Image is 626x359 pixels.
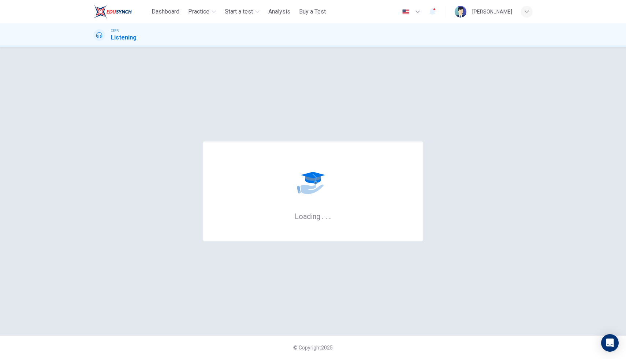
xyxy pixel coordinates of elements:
span: Buy a Test [299,7,326,16]
span: © Copyright 2025 [293,345,333,351]
div: Open Intercom Messenger [601,334,619,352]
img: ELTC logo [93,4,132,19]
h6: . [321,209,324,222]
button: Practice [185,5,219,18]
h1: Listening [111,33,137,42]
img: Profile picture [455,6,466,18]
h6: Loading [295,211,331,221]
span: Practice [188,7,209,16]
h6: . [325,209,328,222]
img: en [401,9,410,15]
button: Dashboard [149,5,182,18]
button: Buy a Test [296,5,329,18]
button: Start a test [222,5,262,18]
span: Analysis [268,7,290,16]
button: Analysis [265,5,293,18]
span: CEFR [111,28,119,33]
a: ELTC logo [93,4,149,19]
span: Start a test [225,7,253,16]
h6: . [329,209,331,222]
span: Dashboard [152,7,179,16]
div: [PERSON_NAME] [472,7,512,16]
